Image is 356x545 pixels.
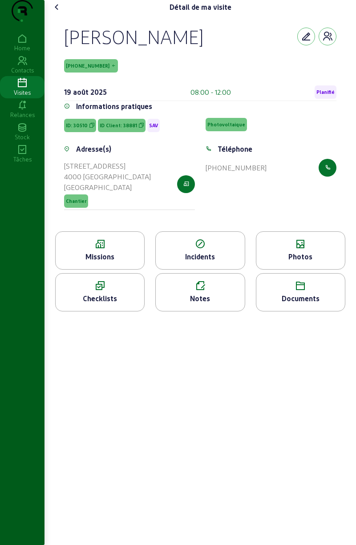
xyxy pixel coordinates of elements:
[76,144,111,154] div: Adresse(s)
[207,121,245,128] span: Photovoltaique
[156,293,244,304] div: Notes
[56,251,144,262] div: Missions
[316,89,335,95] span: Planifié
[76,101,152,112] div: Informations pratiques
[66,122,88,129] span: ID: 30510
[256,293,345,304] div: Documents
[100,122,137,129] span: ID Client: 38881
[206,162,267,173] div: [PHONE_NUMBER]
[64,25,203,48] div: [PERSON_NAME]
[149,122,158,129] span: SAV
[156,251,244,262] div: Incidents
[256,251,345,262] div: Photos
[64,171,151,182] div: 4000 [GEOGRAPHIC_DATA]
[56,293,144,304] div: Checklists
[64,161,151,171] div: [STREET_ADDRESS]
[64,87,107,97] div: 19 août 2025
[66,198,86,204] span: Chantier
[64,182,151,193] div: [GEOGRAPHIC_DATA]
[170,2,231,12] div: Détail de ma visite
[190,87,231,97] div: 08:00 - 12:00
[66,63,109,69] span: [PHONE_NUMBER]
[218,144,252,154] div: Téléphone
